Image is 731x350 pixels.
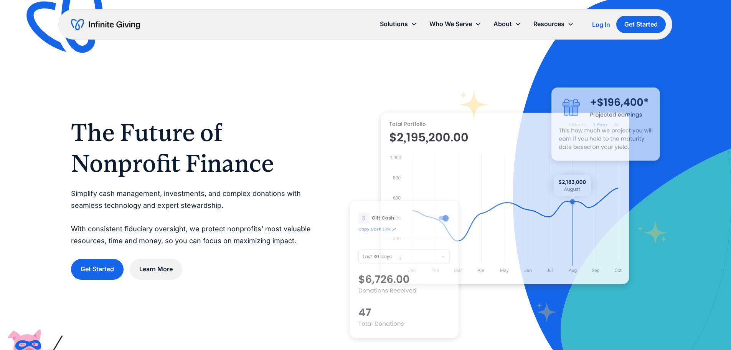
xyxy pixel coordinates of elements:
div: About [494,19,512,29]
p: Simplify cash management, investments, and complex donations with seamless technology and expert ... [71,188,319,247]
div: About [488,16,528,32]
div: Solutions [374,16,424,32]
img: donation software for nonprofits [350,201,459,338]
img: fundraising star [637,221,668,245]
a: Learn More [130,259,182,279]
div: Log In [592,22,611,28]
a: Get Started [617,16,666,33]
div: Who We Serve [430,19,472,29]
div: Resources [528,16,580,32]
div: Solutions [380,19,408,29]
div: Who We Serve [424,16,488,32]
img: nonprofit donation platform [381,113,629,284]
a: Get Started [71,259,124,279]
div: Resources [534,19,565,29]
h1: The Future of Nonprofit Finance [71,117,319,179]
a: Log In [592,20,611,29]
a: home [71,18,140,31]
